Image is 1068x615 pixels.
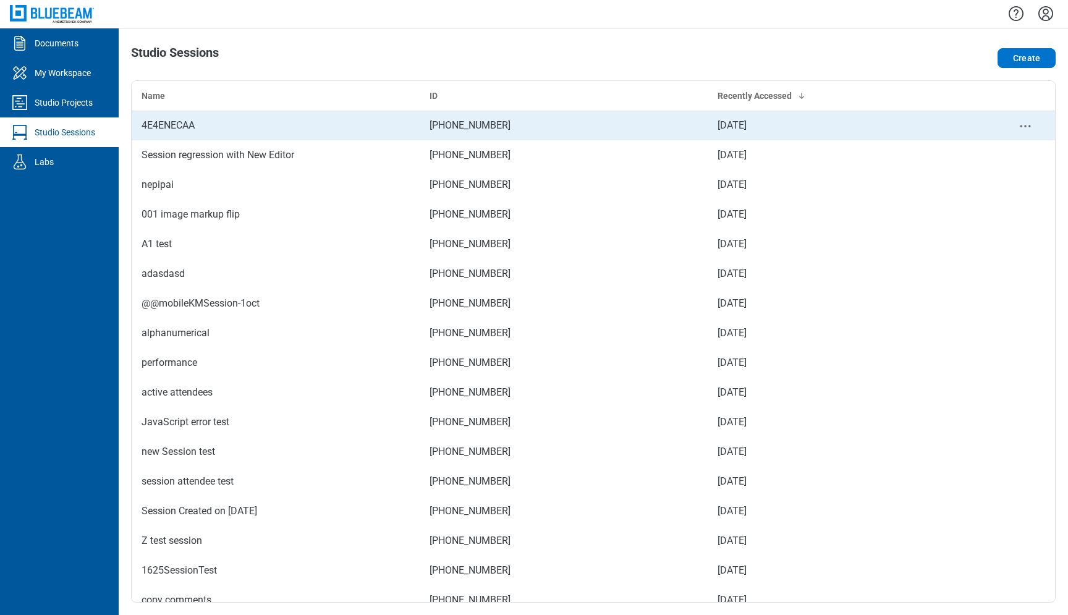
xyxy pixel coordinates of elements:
td: [PHONE_NUMBER] [420,111,708,140]
div: 1625SessionTest [142,563,410,578]
td: [PHONE_NUMBER] [420,467,708,496]
td: [DATE] [708,111,996,140]
svg: My Workspace [10,63,30,83]
div: nepipai [142,177,410,192]
td: [PHONE_NUMBER] [420,318,708,348]
button: Create [998,48,1056,68]
div: Z test session [142,533,410,548]
div: alphanumerical [142,326,410,341]
td: [PHONE_NUMBER] [420,556,708,585]
div: Studio Projects [35,96,93,109]
div: Studio Sessions [35,126,95,138]
div: new Session test [142,444,410,459]
div: Recently Accessed [718,90,986,102]
div: @@mobileKMSession-1oct [142,296,410,311]
td: [PHONE_NUMBER] [420,526,708,556]
div: My Workspace [35,67,91,79]
svg: Documents [10,33,30,53]
td: [PHONE_NUMBER] [420,200,708,229]
td: [PHONE_NUMBER] [420,407,708,437]
td: [DATE] [708,259,996,289]
div: JavaScript error test [142,415,410,430]
td: [PHONE_NUMBER] [420,229,708,259]
div: 4E4ENECAA [142,118,410,133]
td: [DATE] [708,556,996,585]
div: adasdasd [142,266,410,281]
div: copy comments [142,593,410,608]
div: performance [142,355,410,370]
div: Labs [35,156,54,168]
td: [PHONE_NUMBER] [420,378,708,407]
svg: Studio Sessions [10,122,30,142]
div: session attendee test [142,474,410,489]
div: 001 image markup flip [142,207,410,222]
td: [PHONE_NUMBER] [420,585,708,615]
td: [DATE] [708,378,996,407]
td: [DATE] [708,229,996,259]
td: [DATE] [708,170,996,200]
td: [DATE] [708,526,996,556]
td: [PHONE_NUMBER] [420,289,708,318]
img: Bluebeam, Inc. [10,5,94,23]
td: [PHONE_NUMBER] [420,437,708,467]
td: [DATE] [708,437,996,467]
td: [DATE] [708,200,996,229]
td: [DATE] [708,407,996,437]
svg: Studio Projects [10,93,30,112]
td: [PHONE_NUMBER] [420,170,708,200]
td: [DATE] [708,318,996,348]
td: [DATE] [708,585,996,615]
div: Session regression with New Editor [142,148,410,163]
div: Documents [35,37,78,49]
div: A1 test [142,237,410,252]
td: [DATE] [708,289,996,318]
div: Session Created on [DATE] [142,504,410,519]
td: [PHONE_NUMBER] [420,348,708,378]
div: Name [142,90,410,102]
button: Settings [1036,3,1056,24]
button: context-menu [1018,119,1033,134]
h1: Studio Sessions [131,46,219,66]
td: [PHONE_NUMBER] [420,496,708,526]
td: [DATE] [708,496,996,526]
td: [PHONE_NUMBER] [420,140,708,170]
td: [PHONE_NUMBER] [420,259,708,289]
td: [DATE] [708,467,996,496]
svg: Labs [10,152,30,172]
div: ID [430,90,698,102]
td: [DATE] [708,140,996,170]
td: [DATE] [708,348,996,378]
div: active attendees [142,385,410,400]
